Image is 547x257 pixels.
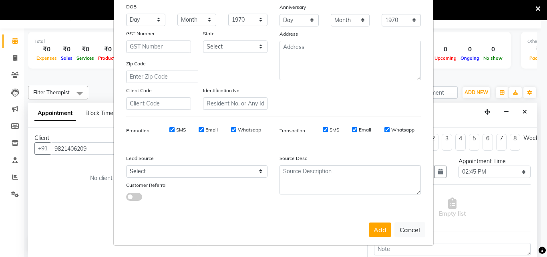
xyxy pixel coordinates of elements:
label: Client Code [126,87,152,94]
label: Identification No. [203,87,241,94]
button: Add [369,223,391,237]
label: Whatsapp [238,126,261,134]
input: Resident No. or Any Id [203,97,268,110]
label: Source Desc [280,155,307,162]
label: SMS [176,126,186,134]
label: Transaction [280,127,305,134]
label: State [203,30,215,37]
label: GST Number [126,30,155,37]
label: Email [205,126,218,134]
label: Promotion [126,127,149,134]
input: GST Number [126,40,191,53]
label: Anniversary [280,4,306,11]
input: Client Code [126,97,191,110]
label: SMS [330,126,339,134]
label: Email [359,126,371,134]
label: Whatsapp [391,126,414,134]
label: Lead Source [126,155,154,162]
label: Zip Code [126,60,146,67]
label: Customer Referral [126,182,167,189]
label: Address [280,30,298,38]
button: Cancel [394,222,425,237]
input: Enter Zip Code [126,71,198,83]
label: DOB [126,3,137,10]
